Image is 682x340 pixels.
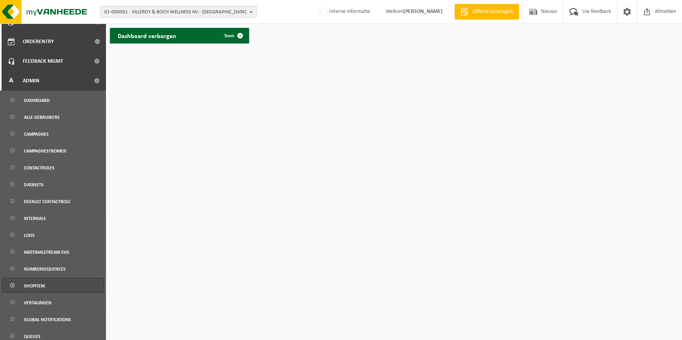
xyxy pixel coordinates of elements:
a: Numbersequences [2,261,104,276]
span: Internals [24,211,46,226]
span: Shopitem [24,278,45,293]
span: Toon [224,33,235,38]
a: Internals [2,211,104,225]
span: default contactrole [24,194,71,209]
a: Vertalingen [2,295,104,310]
span: Numbersequences [24,262,66,276]
span: Datasets [24,177,44,192]
a: Campagnestromen [2,143,104,158]
strong: [PERSON_NAME] [403,9,443,15]
span: 01-000001 - VILLEROY & BOCH WELLNESS NV - [GEOGRAPHIC_DATA] [104,6,246,18]
a: Campagnes [2,126,104,141]
label: Interne informatie [318,6,370,18]
span: Global notifications [24,312,71,327]
a: Datasets [2,177,104,192]
span: A [8,71,15,91]
span: Logs [24,228,35,243]
button: 01-000001 - VILLEROY & BOCH WELLNESS NV - [GEOGRAPHIC_DATA] [100,6,257,18]
span: Campagnes [24,127,49,142]
a: Dashboard [2,93,104,107]
a: Logs [2,227,104,242]
a: Contactroles [2,160,104,175]
span: Feedback MGMT [23,51,63,71]
span: Dashboard [24,93,50,108]
span: Materialstream SVG [24,245,69,260]
a: Alle gebruikers [2,109,104,124]
span: Campagnestromen [24,144,66,158]
h2: Dashboard verborgen [110,28,184,43]
span: Orderentry Goedkeuring [23,32,89,51]
span: Offerte aanvragen [470,8,515,16]
a: Global notifications [2,312,104,327]
a: Offerte aanvragen [454,4,519,20]
span: Admin [23,71,39,91]
span: Vertalingen [24,295,51,310]
a: default contactrole [2,194,104,209]
a: Materialstream SVG [2,244,104,259]
span: Contactroles [24,160,55,175]
a: Toon [218,28,248,44]
a: Shopitem [2,278,104,293]
span: Alle gebruikers [24,110,60,125]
